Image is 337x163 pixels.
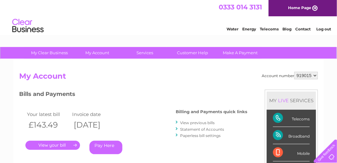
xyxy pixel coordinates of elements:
[227,27,238,31] a: Water
[273,144,310,161] div: Mobile
[180,127,224,132] a: Statement of Accounts
[267,92,316,109] div: MY SERVICES
[119,47,171,59] a: Services
[316,27,331,31] a: Log out
[19,90,247,101] h3: Bills and Payments
[25,118,71,131] th: £143.49
[282,27,292,31] a: Blog
[273,110,310,127] div: Telecoms
[89,141,122,154] a: Pay Here
[19,72,318,84] h2: My Account
[167,47,219,59] a: Customer Help
[242,27,256,31] a: Energy
[12,16,44,35] img: logo.png
[25,141,80,150] a: .
[277,97,290,103] div: LIVE
[71,110,116,118] td: Invoice date
[273,127,310,144] div: Broadband
[219,3,262,11] a: 0333 014 3131
[260,27,279,31] a: Telecoms
[180,120,215,125] a: View previous bills
[72,47,123,59] a: My Account
[24,47,76,59] a: My Clear Business
[71,118,116,131] th: [DATE]
[180,133,221,138] a: Paperless bill settings
[262,72,318,79] div: Account number
[176,109,247,114] h4: Billing and Payments quick links
[295,27,311,31] a: Contact
[215,47,266,59] a: Make A Payment
[21,3,317,30] div: Clear Business is a trading name of Verastar Limited (registered in [GEOGRAPHIC_DATA] No. 3667643...
[25,110,71,118] td: Your latest bill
